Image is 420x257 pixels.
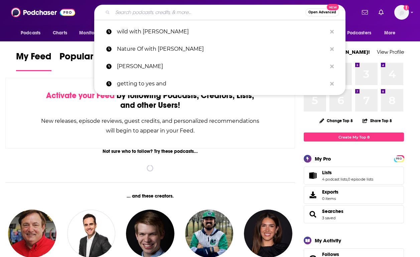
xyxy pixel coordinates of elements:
a: Popular Feed [59,51,116,71]
a: My Feed [16,51,51,71]
img: Podchaser - Follow, Share and Rate Podcasts [11,6,75,19]
a: Nature Of with [PERSON_NAME] [94,40,345,58]
img: User Profile [394,5,409,20]
a: Create My Top 8 [304,133,404,142]
a: 4 podcast lists [322,177,347,182]
button: Change Top 8 [315,116,357,125]
span: 0 items [322,196,338,201]
button: Open AdvancedNew [305,8,339,16]
span: Lists [304,167,404,185]
p: wild with Sarah Wilson [117,23,327,40]
a: Exports [304,186,404,204]
button: Show profile menu [394,5,409,20]
p: Nature Of with Willow Defebaugh [117,40,327,58]
div: Not sure who to follow? Try these podcasts... [5,149,295,154]
span: My Feed [16,51,51,66]
span: , [347,177,348,182]
span: Popular Feed [59,51,116,66]
p: Dustin Knouse [117,58,327,75]
span: Logged in as RiverheadPublicity [394,5,409,20]
span: Exports [322,189,338,195]
svg: Add a profile image [404,5,409,10]
div: ... and these creators. [5,193,295,199]
span: Searches [304,205,404,223]
span: For Podcasters [339,28,371,38]
a: getting to yes and [94,75,345,92]
a: Lists [306,171,319,180]
span: Activate your Feed [46,90,115,100]
input: Search podcasts, credits, & more... [113,7,305,18]
a: Searches [322,208,343,214]
a: 3 saved [322,216,335,220]
a: Lists [322,170,373,176]
div: by following Podcasts, Creators, Lists, and other Users! [39,91,261,110]
div: My Pro [315,156,331,162]
button: open menu [75,27,112,39]
span: Monitoring [79,28,103,38]
div: New releases, episode reviews, guest credits, and personalized recommendations will begin to appe... [39,116,261,136]
span: Lists [322,170,332,176]
div: My Activity [315,237,341,244]
button: open menu [335,27,381,39]
span: Podcasts [21,28,40,38]
a: 0 episode lists [348,177,373,182]
button: Share Top 8 [362,114,392,127]
p: getting to yes and [117,75,327,92]
span: Charts [53,28,67,38]
button: open menu [380,27,404,39]
a: Searches [306,210,319,219]
span: Open Advanced [308,11,336,14]
button: open menu [16,27,49,39]
span: Exports [306,190,319,200]
span: New [327,4,339,10]
a: PRO [395,156,403,161]
a: Charts [48,27,71,39]
span: More [384,28,396,38]
a: Show notifications dropdown [359,7,371,18]
div: Search podcasts, credits, & more... [94,5,345,20]
a: View Profile [377,49,404,55]
a: wild with [PERSON_NAME] [94,23,345,40]
a: [PERSON_NAME] [94,58,345,75]
a: Show notifications dropdown [376,7,386,18]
